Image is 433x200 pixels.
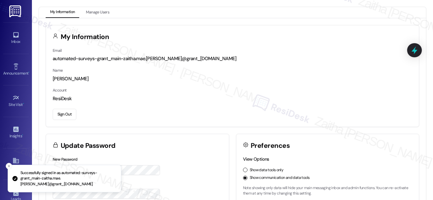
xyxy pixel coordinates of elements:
[6,163,12,169] button: Close toast
[46,7,79,18] button: My Information
[3,29,29,47] a: Inbox
[53,95,412,102] div: ResiDesk
[53,157,78,162] label: New Password
[9,5,22,17] img: ResiDesk Logo
[250,175,310,181] label: Show communication and data tools
[250,167,284,173] label: Show data tools only
[3,124,29,141] a: Insights •
[28,70,29,75] span: •
[61,34,109,40] h3: My Information
[53,76,412,82] div: [PERSON_NAME]
[61,142,116,149] h3: Update Password
[251,142,290,149] h3: Preferences
[53,55,412,62] div: automated-surveys-grant_main-zaitha.mae.[PERSON_NAME]@grant_[DOMAIN_NAME]
[23,101,24,106] span: •
[53,109,76,120] button: Sign Out
[53,48,62,53] label: Email
[3,155,29,172] a: Buildings
[243,156,269,162] label: View Options
[81,7,114,18] button: Manage Users
[22,133,23,137] span: •
[20,170,116,187] p: Successfully signed in as automated-surveys-grant_main-zaitha.mae.[PERSON_NAME]@grant_[DOMAIN_NAME]
[243,185,413,196] p: Note: showing only data will hide your main messaging inbox and admin functions. You can re-activ...
[53,88,67,93] label: Account
[53,68,63,73] label: Name
[3,92,29,110] a: Site Visit •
